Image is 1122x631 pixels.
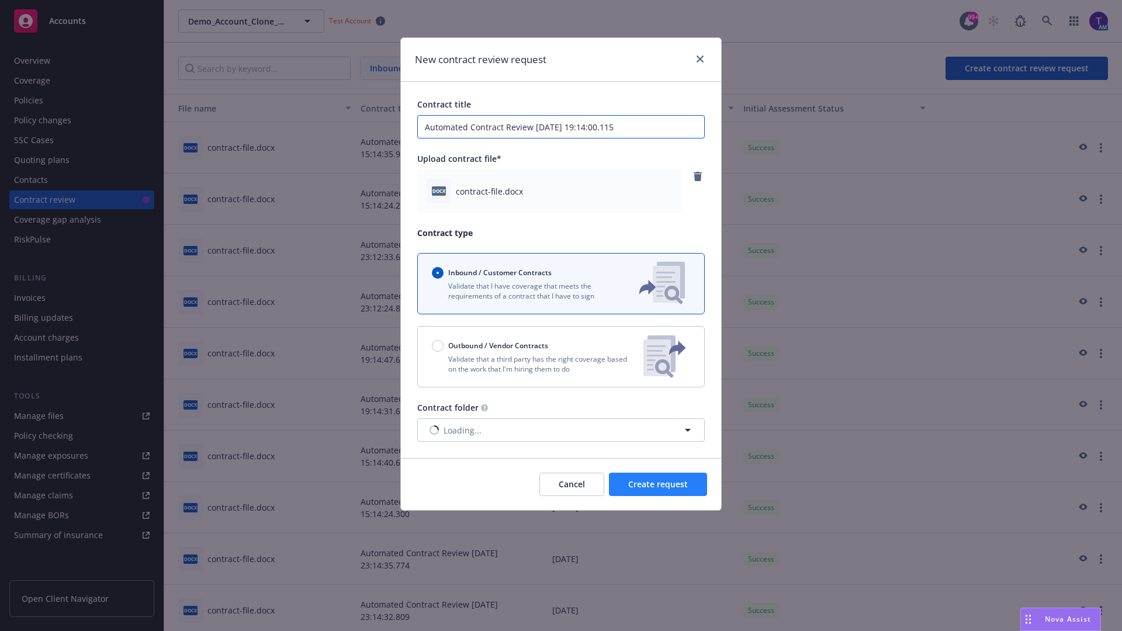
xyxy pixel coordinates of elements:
[1045,614,1091,624] span: Nova Assist
[417,153,501,164] span: Upload contract file*
[1021,608,1036,630] div: Drag to move
[432,281,620,301] p: Validate that I have coverage that meets the requirements of a contract that I have to sign
[417,326,705,387] button: Outbound / Vendor ContractsValidate that a third party has the right coverage based on the work t...
[415,52,546,67] h1: New contract review request
[432,267,444,279] input: Inbound / Customer Contracts
[448,268,552,278] span: Inbound / Customer Contracts
[417,115,705,138] input: Enter a title for this contract
[693,52,707,66] a: close
[417,99,471,110] span: Contract title
[432,340,444,352] input: Outbound / Vendor Contracts
[628,479,688,490] span: Create request
[417,227,705,239] p: Contract type
[559,479,585,490] span: Cancel
[456,185,523,197] span: contract-file.docx
[1020,608,1101,631] button: Nova Assist
[609,473,707,496] button: Create request
[417,253,705,314] button: Inbound / Customer ContractsValidate that I have coverage that meets the requirements of a contra...
[691,169,705,183] a: remove
[432,354,634,374] p: Validate that a third party has the right coverage based on the work that I'm hiring them to do
[432,186,446,195] span: docx
[448,341,548,351] span: Outbound / Vendor Contracts
[417,418,705,442] button: Loading...
[444,424,482,436] span: Loading...
[417,402,479,413] span: Contract folder
[539,473,604,496] button: Cancel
